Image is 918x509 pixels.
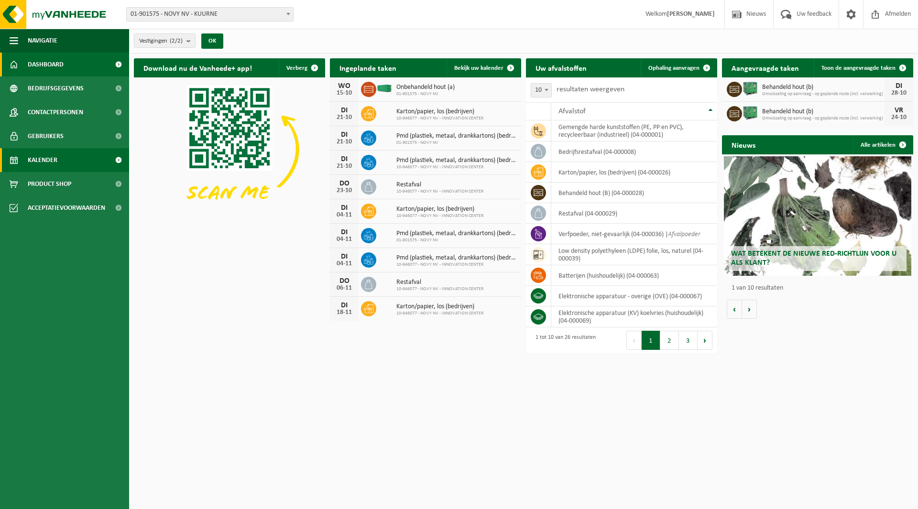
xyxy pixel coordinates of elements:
td: elektronische apparatuur (KV) koelvries (huishoudelijk) (04-000069) [551,306,717,327]
span: Wat betekent de nieuwe RED-richtlijn voor u als klant? [731,250,896,267]
a: Wat betekent de nieuwe RED-richtlijn voor u als klant? [724,156,911,276]
span: Omwisseling op aanvraag - op geplande route (incl. verwerking) [762,91,885,97]
div: 21-10 [335,139,354,145]
span: 01-901575 - NOVY NV - KUURNE [126,7,294,22]
td: karton/papier, los (bedrijven) (04-000026) [551,162,717,183]
span: Behandeld hout (b) [762,84,885,91]
span: Bekijk uw kalender [454,65,503,71]
div: DI [335,107,354,114]
h2: Download nu de Vanheede+ app! [134,58,262,77]
h2: Nieuws [722,135,765,154]
span: 10-946077 - NOVY NV - INNOVATION CENTER [396,189,483,195]
span: Pmd (plastiek, metaal, drankkartons) (bedrijven) [396,132,516,140]
span: 01-901575 - NOVY NV - KUURNE [127,8,293,21]
i: Afvalpoeder [668,231,700,238]
div: DI [335,155,354,163]
span: Onbehandeld hout (a) [396,84,455,91]
div: 04-11 [335,260,354,267]
div: 21-10 [335,114,354,121]
div: DI [335,302,354,309]
div: 06-11 [335,285,354,292]
td: elektronische apparatuur - overige (OVE) (04-000067) [551,286,717,306]
button: OK [201,33,223,49]
div: DI [889,82,908,90]
div: 24-10 [889,114,908,121]
p: 1 van 10 resultaten [732,285,908,292]
h2: Aangevraagde taken [722,58,809,77]
span: Verberg [286,65,307,71]
div: DI [335,253,354,260]
h2: Ingeplande taken [330,58,406,77]
img: HK-XC-40-GN-00 [376,84,393,93]
a: Ophaling aanvragen [641,58,716,77]
img: PB-HB-1400-HPE-GN-01 [742,80,758,97]
span: Restafval [396,279,483,286]
h2: Uw afvalstoffen [526,58,596,77]
span: Behandeld hout (b) [762,108,885,116]
span: Navigatie [28,29,57,53]
button: Vorige [727,300,742,319]
span: Omwisseling op aanvraag - op geplande route (incl. verwerking) [762,116,885,121]
span: 01-901575 - NOVY NV [396,91,455,97]
span: Gebruikers [28,124,64,148]
div: 18-11 [335,309,354,316]
span: Karton/papier, los (bedrijven) [396,206,483,213]
button: 2 [660,331,679,350]
div: 28-10 [889,90,908,97]
button: 1 [642,331,660,350]
td: bedrijfsrestafval (04-000008) [551,141,717,162]
count: (2/2) [170,38,183,44]
strong: [PERSON_NAME] [667,11,715,18]
span: Dashboard [28,53,64,76]
td: verfpoeder, niet-gevaarlijk (04-000036) | [551,224,717,244]
div: 15-10 [335,90,354,97]
span: 01-901575 - NOVY NV [396,238,516,243]
span: Karton/papier, los (bedrijven) [396,303,483,311]
div: 04-11 [335,236,354,243]
label: resultaten weergeven [557,86,624,93]
button: Previous [626,331,642,350]
span: Kalender [28,148,57,172]
span: 10-946077 - NOVY NV - INNOVATION CENTER [396,311,483,316]
div: 23-10 [335,187,354,194]
div: WO [335,82,354,90]
span: Afvalstof [558,108,586,115]
div: 04-11 [335,212,354,218]
span: 10-946077 - NOVY NV - INNOVATION CENTER [396,286,483,292]
span: 10-946077 - NOVY NV - INNOVATION CENTER [396,116,483,121]
a: Toon de aangevraagde taken [814,58,912,77]
td: gemengde harde kunststoffen (PE, PP en PVC), recycleerbaar (industrieel) (04-000001) [551,120,717,141]
button: Volgende [742,300,757,319]
div: VR [889,107,908,114]
span: Toon de aangevraagde taken [821,65,896,71]
span: Restafval [396,181,483,189]
td: restafval (04-000029) [551,203,717,224]
span: Acceptatievoorwaarden [28,196,105,220]
span: 10-946077 - NOVY NV - INNOVATION CENTER [396,164,516,170]
img: Download de VHEPlus App [134,77,325,221]
span: Bedrijfsgegevens [28,76,84,100]
span: 10-946077 - NOVY NV - INNOVATION CENTER [396,262,516,268]
div: DI [335,204,354,212]
span: 10 [531,84,551,97]
div: DI [335,228,354,236]
a: Bekijk uw kalender [447,58,520,77]
span: Contactpersonen [28,100,83,124]
img: PB-HB-1400-HPE-GN-01 [742,105,758,121]
td: batterijen (huishoudelijk) (04-000063) [551,265,717,286]
div: DI [335,131,354,139]
span: Karton/papier, los (bedrijven) [396,108,483,116]
span: Pmd (plastiek, metaal, drankkartons) (bedrijven) [396,254,516,262]
span: Ophaling aanvragen [648,65,699,71]
td: behandeld hout (B) (04-000028) [551,183,717,203]
span: Product Shop [28,172,71,196]
span: 10 [531,83,552,97]
span: 10-946077 - NOVY NV - INNOVATION CENTER [396,213,483,219]
div: 21-10 [335,163,354,170]
a: Alle artikelen [853,135,912,154]
button: Next [698,331,712,350]
span: Vestigingen [139,34,183,48]
button: Verberg [279,58,324,77]
span: Pmd (plastiek, metaal, drankkartons) (bedrijven) [396,230,516,238]
div: 1 tot 10 van 26 resultaten [531,330,596,351]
